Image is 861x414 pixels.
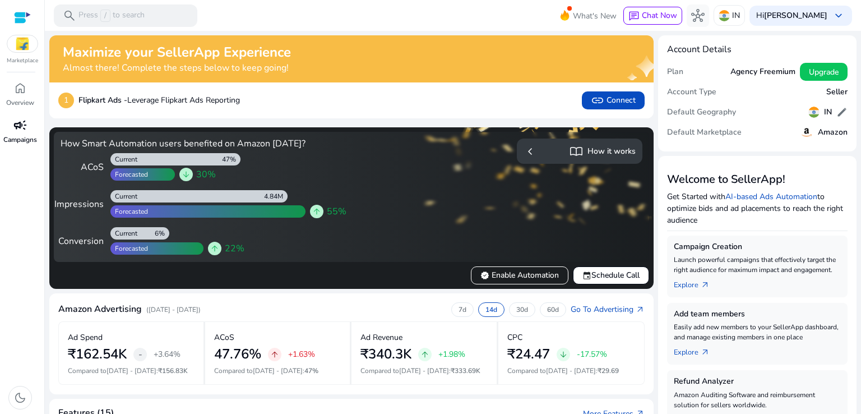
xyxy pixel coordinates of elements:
div: Conversion [61,234,104,248]
b: [PERSON_NAME] [764,10,827,21]
button: Upgrade [800,63,848,81]
h5: Refund Analyzer [674,377,841,387]
h3: Welcome to SellerApp! [667,173,848,186]
span: dark_mode [13,391,27,404]
span: [DATE] - [DATE] [546,366,596,375]
span: - [138,348,142,361]
p: 60d [547,305,559,314]
a: AI-based Ads Automation [725,191,817,202]
div: Current [110,229,137,238]
span: edit [836,107,848,118]
img: in.svg [808,107,820,118]
p: Press to search [78,10,145,22]
span: 22% [225,242,244,255]
img: in.svg [719,10,730,21]
p: 30d [516,305,528,314]
span: 55% [327,205,346,218]
p: ([DATE] - [DATE]) [146,305,201,315]
h2: ₹340.3K [360,346,411,362]
p: Easily add new members to your SellerApp dashboard, and manage existing members in one place [674,322,841,342]
p: Ad Revenue [360,332,402,343]
h5: Agency Freemium [730,67,795,77]
a: Explorearrow_outward [674,275,719,291]
span: arrow_outward [701,348,710,357]
p: 7d [459,305,466,314]
h4: Amazon Advertising [58,304,142,315]
h5: Plan [667,67,683,77]
h5: Add team members [674,310,841,319]
p: -17.57% [577,351,607,358]
span: link [591,94,604,107]
h4: How Smart Automation users benefited on Amazon [DATE]? [61,139,347,149]
span: ₹333.69K [451,366,480,375]
p: ACoS [214,332,234,343]
span: [DATE] - [DATE] [399,366,449,375]
span: Connect [591,94,636,107]
span: 47% [304,366,318,375]
span: event [582,271,591,280]
h5: Account Type [667,88,716,97]
span: arrow_downward [559,350,568,359]
h5: Default Geography [667,108,736,117]
div: Forecasted [110,170,148,179]
div: Forecasted [110,244,148,253]
img: amazon.svg [800,126,813,139]
p: Compared to : [214,366,341,376]
p: +1.98% [438,351,465,358]
div: Current [110,192,137,201]
div: ACoS [61,160,104,174]
span: Schedule Call [582,269,640,281]
img: flipkart.svg [7,35,38,52]
h5: Default Marketplace [667,128,742,137]
p: Marketplace [7,57,38,65]
span: chat [628,11,640,22]
span: chevron_left [524,145,537,158]
span: arrow_outward [636,305,645,314]
h2: ₹162.54K [68,346,127,362]
span: arrow_upward [270,350,279,359]
span: arrow_upward [420,350,429,359]
span: arrow_downward [182,170,191,179]
div: 47% [222,155,240,164]
p: 1 [58,93,74,108]
span: home [13,81,27,95]
h5: How it works [587,147,636,157]
a: Explorearrow_outward [674,342,719,358]
p: Get Started with to optimize bids and ad placements to reach the right audience [667,191,848,226]
span: search [63,9,76,22]
span: Enable Automation [480,269,559,281]
span: Chat Now [642,10,677,21]
span: arrow_outward [701,280,710,289]
h2: ₹24.47 [507,346,550,362]
h5: Campaign Creation [674,242,841,252]
button: verifiedEnable Automation [471,266,568,284]
span: Upgrade [809,66,839,78]
span: import_contacts [570,145,583,158]
h4: Account Details [667,44,732,55]
p: 14d [485,305,497,314]
div: Impressions [61,197,104,211]
span: arrow_upward [210,244,219,253]
p: IN [732,6,740,25]
p: Compared to : [507,366,636,376]
span: 30% [196,168,216,181]
p: Overview [6,98,34,108]
span: ₹29.69 [598,366,619,375]
p: Compared to : [360,366,488,376]
span: verified [480,271,489,280]
h4: Almost there! Complete the steps below to keep going! [63,63,291,73]
h5: Amazon [818,128,848,137]
p: CPC [507,332,522,343]
span: ₹156.83K [158,366,188,375]
p: Amazon Auditing Software and reimbursement solution for sellers worldwide. [674,390,841,410]
p: +1.63% [288,351,315,358]
span: keyboard_arrow_down [832,9,845,22]
div: Forecasted [110,207,148,216]
div: 4.84M [264,192,288,201]
b: Flipkart Ads - [78,95,127,105]
div: 6% [155,229,169,238]
p: Compared to : [68,366,195,376]
p: Launch powerful campaigns that effectively target the right audience for maximum impact and engag... [674,255,841,275]
p: Ad Spend [68,332,103,343]
h5: IN [824,108,832,117]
